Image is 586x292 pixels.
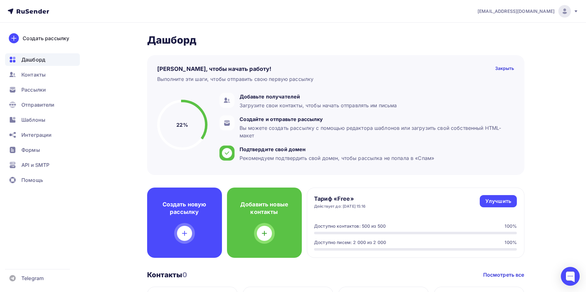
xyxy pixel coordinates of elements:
[21,146,40,154] span: Формы
[21,161,49,169] span: API и SMTP
[240,146,434,153] div: Подтвердите свой домен
[5,83,80,96] a: Рассылки
[5,114,80,126] a: Шаблоны
[505,223,517,229] div: 100%
[21,176,43,184] span: Помощь
[478,8,555,14] span: [EMAIL_ADDRESS][DOMAIN_NAME]
[240,124,511,139] div: Вы можете создать рассылку с помощью редактора шаблонов или загрузить свой собственный HTML-макет
[182,271,187,279] span: 0
[147,34,524,46] h2: Дашборд
[21,71,46,78] span: Контакты
[157,65,272,73] h4: [PERSON_NAME], чтобы начать работу!
[240,102,397,109] div: Загрузите свои контакты, чтобы начать отправлять им письма
[495,65,514,73] div: Закрыть
[21,274,44,282] span: Telegram
[5,53,80,66] a: Дашборд
[483,271,524,279] a: Посмотреть все
[314,239,386,246] div: Доступно писем: 2 000 из 2 000
[314,195,366,203] h4: Тариф «Free»
[485,198,511,205] div: Улучшить
[176,121,188,129] h5: 22%
[5,144,80,156] a: Формы
[240,115,511,123] div: Создайте и отправьте рассылку
[21,101,55,109] span: Отправители
[157,75,314,83] div: Выполните эти шаги, чтобы отправить свою первую рассылку
[240,154,434,162] div: Рекомендуем подтвердить свой домен, чтобы рассылка не попала в «Спам»
[505,239,517,246] div: 100%
[237,201,292,216] h4: Добавить новые контакты
[314,223,386,229] div: Доступно контактов: 500 из 500
[21,116,45,124] span: Шаблоны
[5,98,80,111] a: Отправители
[314,204,366,209] div: Действует до: [DATE] 15:16
[21,56,45,63] span: Дашборд
[5,68,80,81] a: Контакты
[478,5,578,18] a: [EMAIL_ADDRESS][DOMAIN_NAME]
[147,270,187,279] h3: Контакты
[23,35,69,42] div: Создать рассылку
[240,93,397,100] div: Добавьте получателей
[21,86,46,93] span: Рассылки
[157,201,212,216] h4: Создать новую рассылку
[21,131,52,139] span: Интеграции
